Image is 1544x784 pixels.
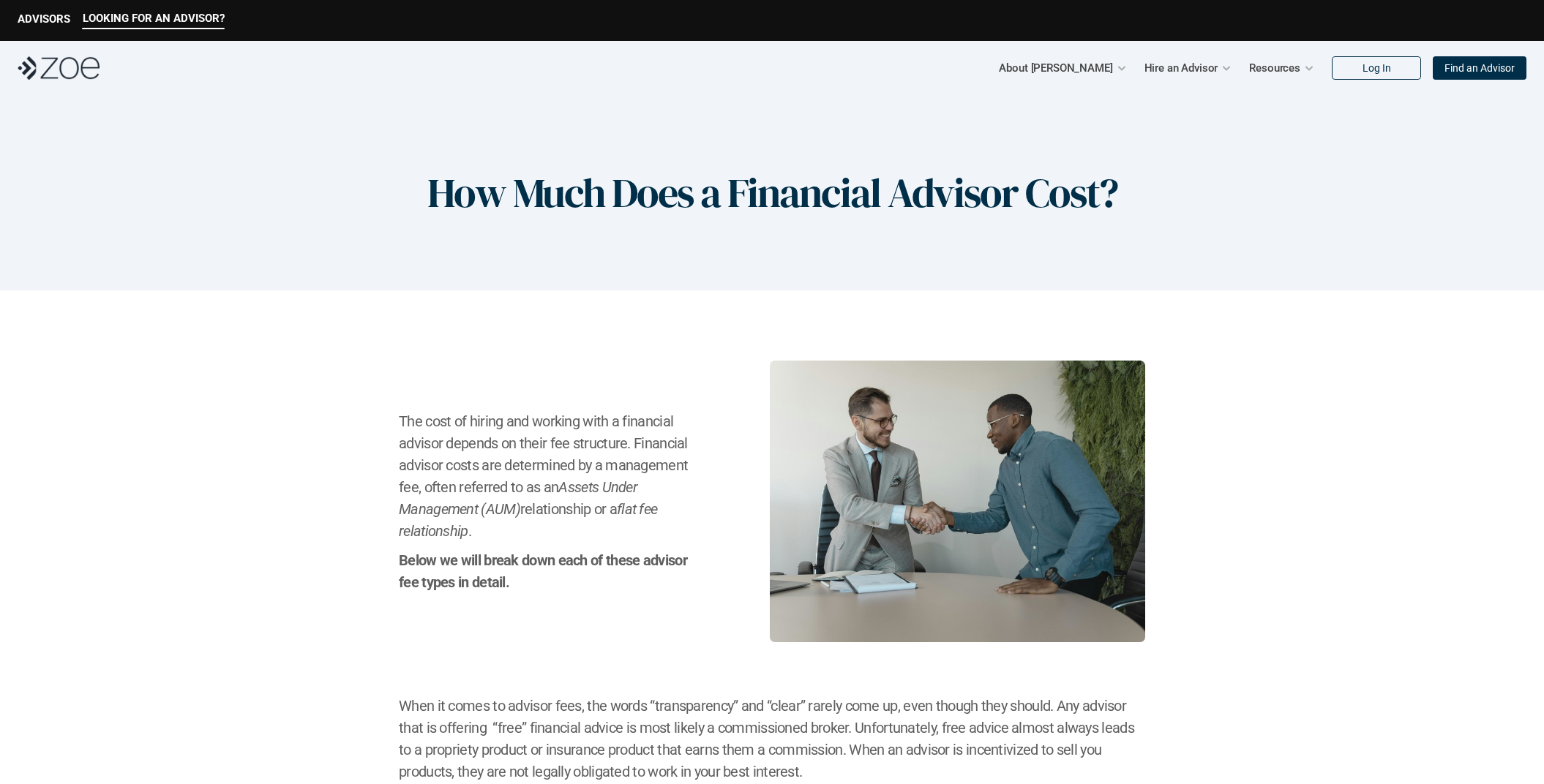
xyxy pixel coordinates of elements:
[399,549,697,593] h2: Below we will break down each of these advisor fee types in detail.
[999,57,1112,79] p: About [PERSON_NAME]
[1144,57,1218,79] p: Hire an Advisor
[399,500,661,540] em: flat fee relationship
[1249,57,1300,79] p: Resources
[399,478,640,518] em: Assets Under Management (AUM)
[1332,56,1421,80] a: Log In
[83,12,225,25] p: LOOKING FOR AN ADVISOR?
[399,695,1145,783] h2: When it comes to advisor fees, the words “transparency” and “clear” rarely come up, even though t...
[1363,62,1391,75] p: Log In
[18,12,70,26] p: ADVISORS
[1433,56,1526,80] a: Find an Advisor
[427,168,1117,217] h1: How Much Does a Financial Advisor Cost?
[1444,62,1515,75] p: Find an Advisor
[399,410,697,542] h2: The cost of hiring and working with a financial advisor depends on their fee structure. Financial...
